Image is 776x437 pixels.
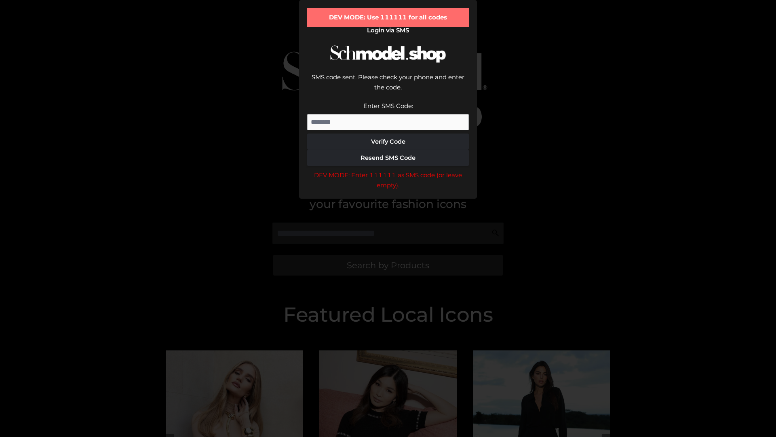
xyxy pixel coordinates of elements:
[307,134,469,150] button: Verify Code
[327,38,449,70] img: Schmodel Logo
[307,72,469,101] div: SMS code sent. Please check your phone and enter the code.
[307,27,469,34] h2: Login via SMS
[307,170,469,191] div: DEV MODE: Enter 111111 as SMS code (or leave empty).
[307,150,469,166] button: Resend SMS Code
[363,102,413,110] label: Enter SMS Code:
[307,8,469,27] div: DEV MODE: Use 111111 for all codes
